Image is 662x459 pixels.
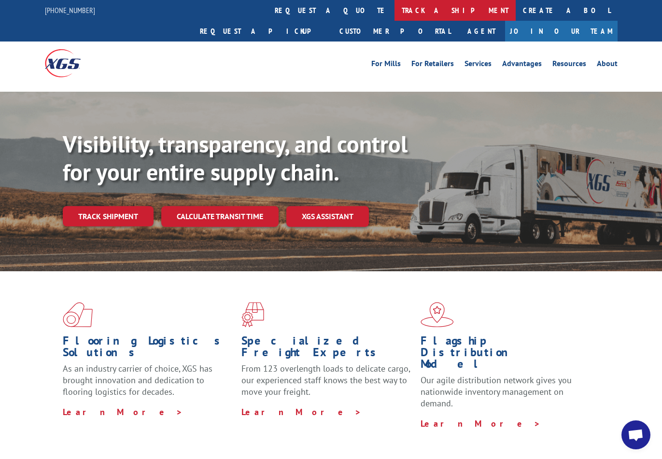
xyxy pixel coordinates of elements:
a: About [597,60,618,70]
span: Our agile distribution network gives you nationwide inventory management on demand. [421,375,572,409]
a: For Mills [371,60,401,70]
a: Request a pickup [193,21,332,42]
img: xgs-icon-flagship-distribution-model-red [421,302,454,327]
h1: Flagship Distribution Model [421,335,592,375]
span: As an industry carrier of choice, XGS has brought innovation and dedication to flooring logistics... [63,363,212,397]
a: Learn More > [421,418,541,429]
a: Learn More > [241,406,362,417]
a: Track shipment [63,206,154,226]
a: Learn More > [63,406,183,417]
a: Services [465,60,492,70]
a: Calculate transit time [161,206,279,227]
a: XGS ASSISTANT [286,206,369,227]
a: Customer Portal [332,21,458,42]
a: Join Our Team [505,21,618,42]
img: xgs-icon-focused-on-flooring-red [241,302,264,327]
a: Resources [552,60,586,70]
p: From 123 overlength loads to delicate cargo, our experienced staff knows the best way to move you... [241,363,413,406]
a: Open chat [621,420,650,449]
a: For Retailers [411,60,454,70]
h1: Specialized Freight Experts [241,335,413,363]
b: Visibility, transparency, and control for your entire supply chain. [63,129,408,187]
img: xgs-icon-total-supply-chain-intelligence-red [63,302,93,327]
a: Agent [458,21,505,42]
a: Advantages [502,60,542,70]
h1: Flooring Logistics Solutions [63,335,234,363]
a: [PHONE_NUMBER] [45,5,95,15]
